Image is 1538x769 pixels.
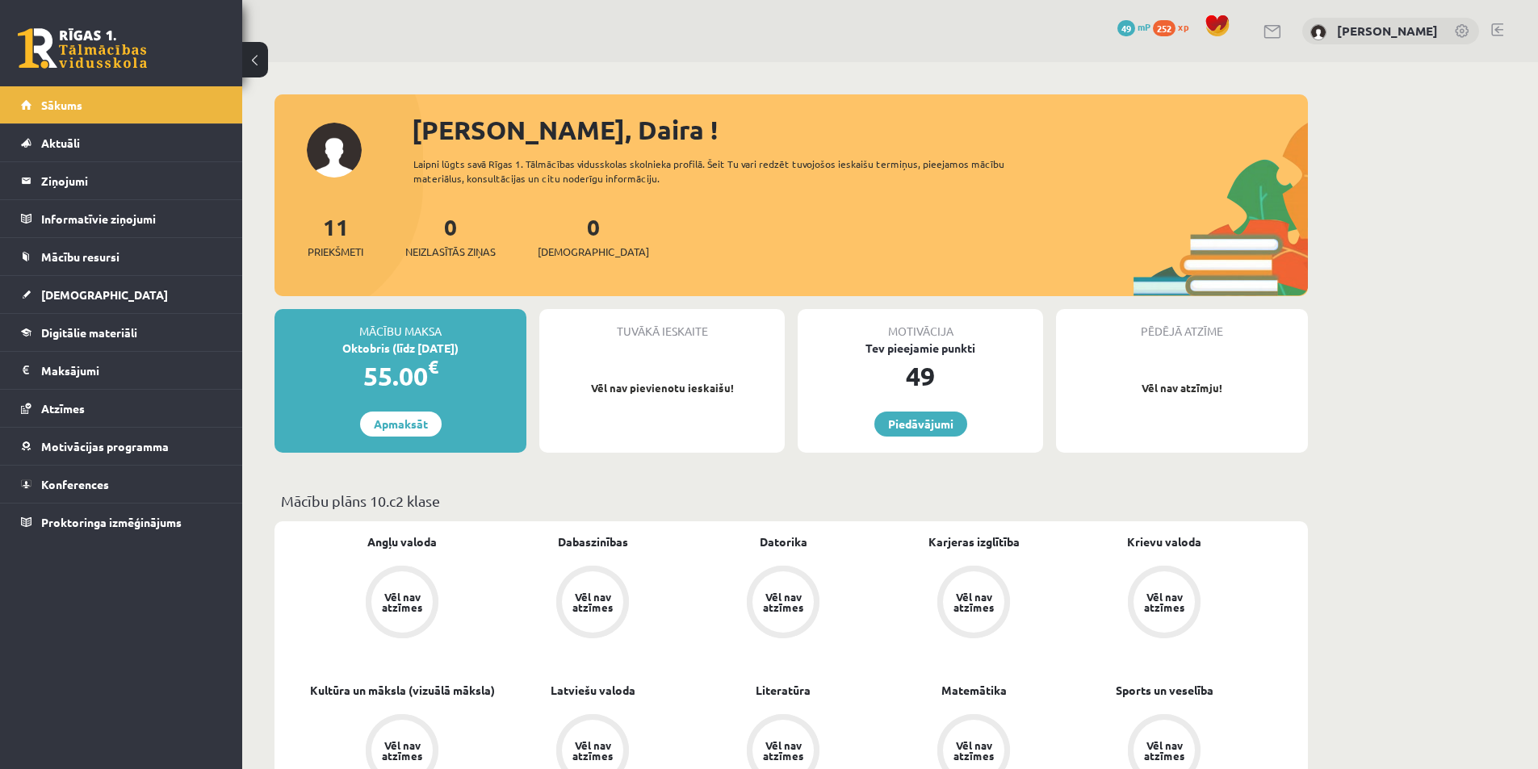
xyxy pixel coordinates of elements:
[1127,533,1201,550] a: Krievu valoda
[41,200,222,237] legend: Informatīvie ziņojumi
[798,309,1043,340] div: Motivācija
[428,355,438,378] span: €
[760,533,807,550] a: Datorika
[274,357,526,395] div: 55.00
[1153,20,1196,33] a: 252 xp
[21,200,222,237] a: Informatīvie ziņojumi
[367,533,437,550] a: Angļu valoda
[21,504,222,541] a: Proktoringa izmēģinājums
[379,591,425,612] div: Vēl nav atzīmes
[1064,380,1300,396] p: Vēl nav atzīmju!
[1337,23,1438,39] a: [PERSON_NAME]
[21,276,222,313] a: [DEMOGRAPHIC_DATA]
[41,98,82,112] span: Sākums
[1142,740,1187,761] div: Vēl nav atzīmes
[1056,309,1308,340] div: Pēdējā atzīme
[538,212,649,260] a: 0[DEMOGRAPHIC_DATA]
[308,212,363,260] a: 11Priekšmeti
[274,309,526,340] div: Mācību maksa
[21,124,222,161] a: Aktuāli
[756,682,811,699] a: Literatūra
[41,325,137,340] span: Digitālie materiāli
[413,157,1033,186] div: Laipni lūgts savā Rīgas 1. Tālmācības vidusskolas skolnieka profilā. Šeit Tu vari redzēt tuvojošo...
[558,533,628,550] a: Dabaszinības
[405,212,496,260] a: 0Neizlasītās ziņas
[307,566,497,642] a: Vēl nav atzīmes
[798,357,1043,395] div: 49
[21,466,222,503] a: Konferences
[941,682,1007,699] a: Matemātika
[1178,20,1188,33] span: xp
[1142,591,1187,612] div: Vēl nav atzīmes
[41,352,222,389] legend: Maksājumi
[570,740,615,761] div: Vēl nav atzīmes
[41,287,168,302] span: [DEMOGRAPHIC_DATA]
[41,162,222,199] legend: Ziņojumi
[874,412,967,437] a: Piedāvājumi
[798,340,1043,357] div: Tev pieejamie punkti
[1310,24,1326,40] img: Daira Medne
[570,591,615,612] div: Vēl nav atzīmes
[551,682,635,699] a: Latviešu valoda
[41,249,119,264] span: Mācību resursi
[878,566,1069,642] a: Vēl nav atzīmes
[21,352,222,389] a: Maksājumi
[951,591,996,612] div: Vēl nav atzīmes
[21,162,222,199] a: Ziņojumi
[281,490,1301,512] p: Mācību plāns 10.c2 klase
[688,566,878,642] a: Vēl nav atzīmes
[41,136,80,150] span: Aktuāli
[1138,20,1150,33] span: mP
[1117,20,1150,33] a: 49 mP
[274,340,526,357] div: Oktobris (līdz [DATE])
[1069,566,1259,642] a: Vēl nav atzīmes
[761,740,806,761] div: Vēl nav atzīmes
[18,28,147,69] a: Rīgas 1. Tālmācības vidusskola
[951,740,996,761] div: Vēl nav atzīmes
[405,244,496,260] span: Neizlasītās ziņas
[308,244,363,260] span: Priekšmeti
[41,439,169,453] span: Motivācijas programma
[21,390,222,427] a: Atzīmes
[41,515,182,529] span: Proktoringa izmēģinājums
[761,591,806,612] div: Vēl nav atzīmes
[310,682,495,699] a: Kultūra un māksla (vizuālā māksla)
[1153,20,1176,36] span: 252
[1117,20,1135,36] span: 49
[360,412,442,437] a: Apmaksāt
[412,111,1308,149] div: [PERSON_NAME], Daira !
[21,314,222,351] a: Digitālie materiāli
[497,566,688,642] a: Vēl nav atzīmes
[538,244,649,260] span: [DEMOGRAPHIC_DATA]
[21,428,222,465] a: Motivācijas programma
[1116,682,1213,699] a: Sports un veselība
[41,401,85,416] span: Atzīmes
[21,86,222,123] a: Sākums
[41,477,109,491] span: Konferences
[379,740,425,761] div: Vēl nav atzīmes
[21,238,222,275] a: Mācību resursi
[547,380,777,396] p: Vēl nav pievienotu ieskaišu!
[928,533,1020,550] a: Karjeras izglītība
[539,309,785,340] div: Tuvākā ieskaite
